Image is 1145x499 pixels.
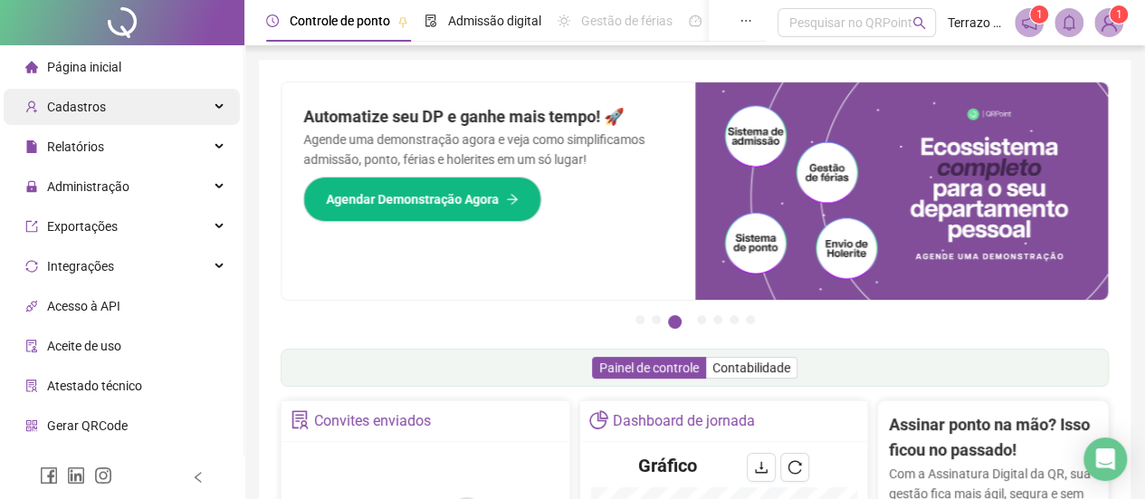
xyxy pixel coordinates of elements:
[303,104,673,130] h2: Automatize seu DP e ganhe mais tempo! 🚀
[47,219,118,234] span: Exportações
[581,14,673,28] span: Gestão de férias
[739,14,752,27] span: ellipsis
[303,130,673,169] p: Agende uma demonstração agora e veja como simplificamos admissão, ponto, férias e holerites em um...
[290,14,390,28] span: Controle de ponto
[25,340,38,352] span: audit
[25,300,38,312] span: api
[326,189,499,209] span: Agendar Demonstração Agora
[754,460,768,475] span: download
[192,471,205,484] span: left
[695,82,1109,300] img: banner%2Fd57e337e-a0d3-4837-9615-f134fc33a8e6.png
[713,315,722,324] button: 5
[638,453,697,478] h4: Gráfico
[506,193,519,206] span: arrow-right
[25,220,38,233] span: export
[1116,8,1122,21] span: 1
[1021,14,1037,31] span: notification
[94,466,112,485] span: instagram
[652,315,661,324] button: 2
[635,315,644,324] button: 1
[889,412,1097,464] h2: Assinar ponto na mão? Isso ficou no passado!
[47,100,106,114] span: Cadastros
[25,180,38,193] span: lock
[47,179,129,194] span: Administração
[425,14,437,27] span: file-done
[697,315,706,324] button: 4
[25,260,38,273] span: sync
[787,460,802,475] span: reload
[912,16,926,30] span: search
[947,13,1004,33] span: Terrazo Imperiale
[47,379,142,393] span: Atestado técnico
[730,315,739,324] button: 6
[558,14,570,27] span: sun
[25,419,38,432] span: qrcode
[47,259,114,273] span: Integrações
[1030,5,1048,24] sup: 1
[613,406,755,437] div: Dashboard de jornada
[25,379,38,392] span: solution
[1095,9,1122,36] img: 94045
[25,101,38,113] span: user-add
[47,60,121,74] span: Página inicial
[40,466,58,485] span: facebook
[448,14,541,28] span: Admissão digital
[47,139,104,154] span: Relatórios
[47,299,120,313] span: Acesso à API
[25,61,38,73] span: home
[291,410,310,429] span: solution
[266,14,279,27] span: clock-circle
[712,360,790,375] span: Contabilidade
[589,410,608,429] span: pie-chart
[1110,5,1128,24] sup: Atualize o seu contato no menu Meus Dados
[397,16,408,27] span: pushpin
[746,315,755,324] button: 7
[1061,14,1077,31] span: bell
[303,177,541,222] button: Agendar Demonstração Agora
[25,140,38,153] span: file
[599,360,699,375] span: Painel de controle
[314,406,431,437] div: Convites enviados
[47,418,128,433] span: Gerar QRCode
[668,315,682,329] button: 3
[1083,437,1127,481] div: Open Intercom Messenger
[47,339,121,353] span: Aceite de uso
[67,466,85,485] span: linkedin
[1036,8,1043,21] span: 1
[689,14,701,27] span: dashboard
